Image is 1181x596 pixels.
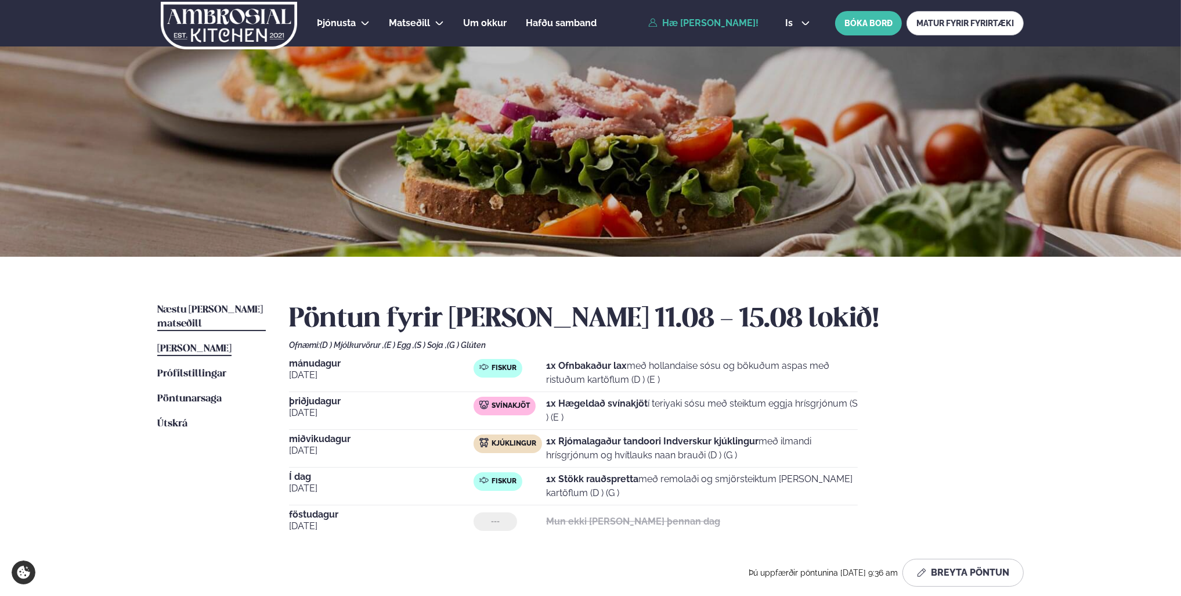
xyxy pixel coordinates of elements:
span: [PERSON_NAME] [157,344,232,354]
p: með remolaði og smjörsteiktum [PERSON_NAME] kartöflum (D ) (G ) [546,472,858,500]
strong: 1x Rjómalagaður tandoori Indverskur kjúklingur [546,436,759,447]
p: með ilmandi hrísgrjónum og hvítlauks naan brauði (D ) (G ) [546,435,858,462]
a: Um okkur [463,16,507,30]
img: pork.svg [479,400,489,410]
span: (E ) Egg , [384,340,414,350]
span: [DATE] [289,406,474,420]
strong: 1x Hægeldað svínakjöt [546,398,648,409]
h2: Pöntun fyrir [PERSON_NAME] 11.08 - 15.08 lokið! [289,303,1024,336]
span: Pöntunarsaga [157,394,222,404]
strong: 1x Stökk rauðspretta [546,473,638,484]
button: BÓKA BORÐ [835,11,902,35]
a: Prófílstillingar [157,367,226,381]
img: chicken.svg [479,438,489,447]
span: þriðjudagur [289,397,474,406]
a: Næstu [PERSON_NAME] matseðill [157,303,266,331]
span: Þjónusta [317,17,356,28]
p: með hollandaise sósu og bökuðum aspas með ristuðum kartöflum (D ) (E ) [546,359,858,387]
span: Þú uppfærðir pöntunina [DATE] 9:36 am [749,568,898,577]
span: Næstu [PERSON_NAME] matseðill [157,305,263,329]
img: fish.svg [479,476,489,485]
span: --- [491,517,500,526]
a: Útskrá [157,417,187,431]
span: Svínakjöt [492,401,530,411]
span: Fiskur [492,364,517,373]
span: miðvikudagur [289,435,474,444]
span: Kjúklingur [492,439,536,448]
p: í teriyaki sósu með steiktum eggja hrísgrjónum (S ) (E ) [546,397,858,425]
strong: 1x Ofnbakaður lax [546,360,627,371]
span: Hafðu samband [526,17,597,28]
span: [DATE] [289,519,474,533]
span: Um okkur [463,17,507,28]
span: Prófílstillingar [157,369,226,379]
a: Hæ [PERSON_NAME]! [648,18,759,28]
span: föstudagur [289,510,474,519]
span: mánudagur [289,359,474,368]
span: (S ) Soja , [414,340,447,350]
span: (D ) Mjólkurvörur , [320,340,384,350]
div: Ofnæmi: [289,340,1024,350]
span: [DATE] [289,368,474,382]
span: Í dag [289,472,474,482]
span: is [785,19,796,28]
button: is [776,19,819,28]
button: Breyta Pöntun [902,559,1024,587]
img: fish.svg [479,362,489,372]
span: [DATE] [289,482,474,496]
span: Fiskur [492,477,517,486]
a: [PERSON_NAME] [157,342,232,356]
span: (G ) Glúten [447,340,486,350]
img: logo [160,2,298,49]
strong: Mun ekki [PERSON_NAME] þennan dag [546,516,720,527]
a: Cookie settings [12,561,35,584]
a: Þjónusta [317,16,356,30]
a: Hafðu samband [526,16,597,30]
span: [DATE] [289,444,474,458]
a: MATUR FYRIR FYRIRTÆKI [906,11,1024,35]
span: Matseðill [389,17,430,28]
a: Matseðill [389,16,430,30]
a: Pöntunarsaga [157,392,222,406]
span: Útskrá [157,419,187,429]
